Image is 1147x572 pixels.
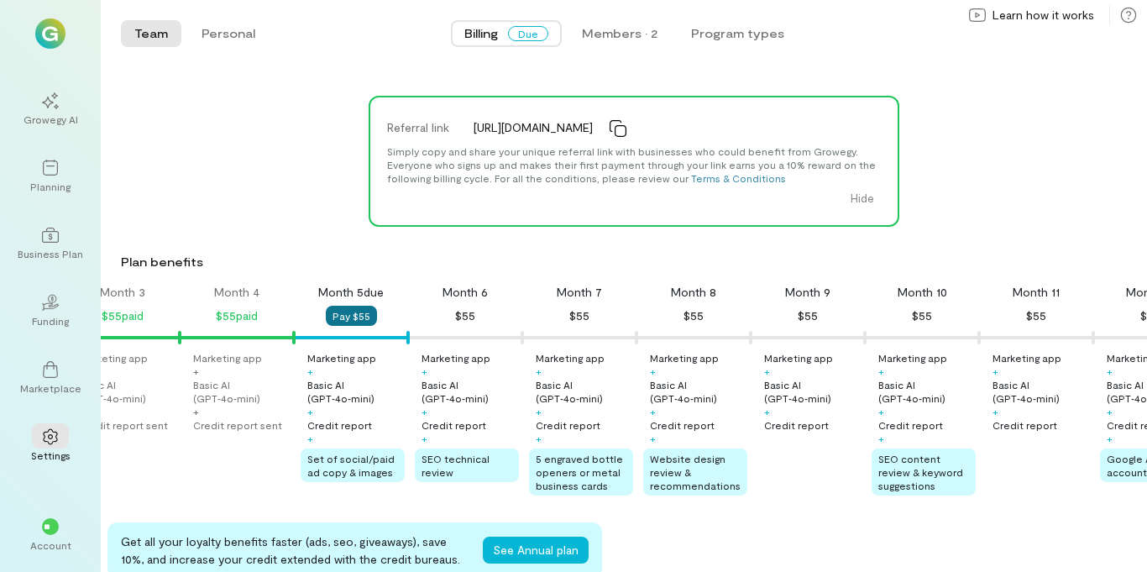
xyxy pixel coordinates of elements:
[536,453,623,491] span: 5 engraved bottle openers or metal business cards
[878,365,884,378] div: +
[121,254,1140,270] div: Plan benefits
[683,306,704,326] div: $55
[24,113,78,126] div: Growegy AI
[878,405,884,418] div: +
[992,378,1090,405] div: Basic AI (GPT‑4o‑mini)
[992,7,1094,24] span: Learn how it works
[992,365,998,378] div: +
[20,146,81,207] a: Planning
[650,405,656,418] div: +
[307,405,313,418] div: +
[764,365,770,378] div: +
[650,365,656,378] div: +
[18,247,83,260] div: Business Plan
[214,284,259,301] div: Month 4
[20,415,81,475] a: Settings
[307,351,376,365] div: Marketing app
[582,25,657,42] div: Members · 2
[878,378,976,405] div: Basic AI (GPT‑4o‑mini)
[20,213,81,274] a: Business Plan
[898,284,947,301] div: Month 10
[650,378,747,405] div: Basic AI (GPT‑4o‑mini)
[455,306,475,326] div: $55
[536,365,542,378] div: +
[193,365,199,378] div: +
[557,284,602,301] div: Month 7
[20,348,81,408] a: Marketplace
[536,378,633,405] div: Basic AI (GPT‑4o‑mini)
[785,284,830,301] div: Month 9
[30,538,71,552] div: Account
[307,365,313,378] div: +
[483,537,589,564] button: See Annual plan
[193,351,262,365] div: Marketing app
[650,432,656,445] div: +
[422,453,490,478] span: SEO technical review
[764,418,829,432] div: Credit report
[20,79,81,139] a: Growegy AI
[307,432,313,445] div: +
[764,351,833,365] div: Marketing app
[79,418,168,432] div: Credit report sent
[422,378,519,405] div: Basic AI (GPT‑4o‑mini)
[193,378,291,405] div: Basic AI (GPT‑4o‑mini)
[1013,284,1060,301] div: Month 11
[671,284,716,301] div: Month 8
[764,405,770,418] div: +
[377,111,464,144] div: Referral link
[878,432,884,445] div: +
[216,306,258,326] div: $55 paid
[464,25,498,42] span: Billing
[650,418,715,432] div: Credit report
[691,172,786,184] a: Terms & Conditions
[121,20,181,47] button: Team
[20,281,81,341] a: Funding
[307,418,372,432] div: Credit report
[193,405,199,418] div: +
[307,378,405,405] div: Basic AI (GPT‑4o‑mini)
[764,378,862,405] div: Basic AI (GPT‑4o‑mini)
[878,418,943,432] div: Credit report
[798,306,818,326] div: $55
[193,418,282,432] div: Credit report sent
[422,365,427,378] div: +
[422,405,427,418] div: +
[650,351,719,365] div: Marketing app
[878,351,947,365] div: Marketing app
[79,378,176,405] div: Basic AI (GPT‑4o‑mini)
[508,26,548,41] span: Due
[878,453,963,491] span: SEO content review & keyword suggestions
[443,284,488,301] div: Month 6
[1107,365,1113,378] div: +
[1107,405,1113,418] div: +
[536,418,600,432] div: Credit report
[100,284,145,301] div: Month 3
[326,306,377,326] button: Pay $55
[536,432,542,445] div: +
[188,20,269,47] button: Personal
[536,405,542,418] div: +
[318,284,384,301] div: Month 5 due
[912,306,932,326] div: $55
[650,453,741,491] span: Website design review & recommendations
[307,453,395,478] span: Set of social/paid ad copy & images
[568,20,671,47] button: Members · 2
[1107,432,1113,445] div: +
[422,418,486,432] div: Credit report
[992,405,998,418] div: +
[102,306,144,326] div: $55 paid
[20,381,81,395] div: Marketplace
[992,418,1057,432] div: Credit report
[474,119,593,136] span: [URL][DOMAIN_NAME]
[451,20,562,47] button: BillingDue
[387,145,876,184] span: Simply copy and share your unique referral link with businesses who could benefit from Growegy. E...
[422,432,427,445] div: +
[121,533,469,568] div: Get all your loyalty benefits faster (ads, seo, giveaways), save 10%, and increase your credit ex...
[30,180,71,193] div: Planning
[992,351,1061,365] div: Marketing app
[32,314,69,328] div: Funding
[31,449,71,462] div: Settings
[422,351,490,365] div: Marketing app
[678,20,798,47] button: Program types
[569,306,589,326] div: $55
